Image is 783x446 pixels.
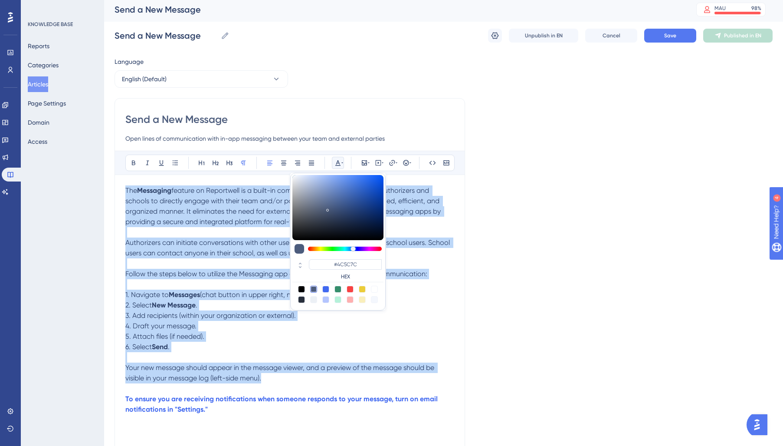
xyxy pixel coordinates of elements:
[525,32,563,39] span: Unpublish in EN
[751,5,761,12] div: 98 %
[125,311,296,320] span: 3. Add recipients (within your organization or external).
[125,133,454,144] input: Article Description
[28,76,48,92] button: Articles
[125,332,204,340] span: 5. Attach files (if needed).
[664,32,676,39] span: Save
[168,343,170,351] span: .
[125,186,442,226] span: feature on Reportwell is a built-in communication tool that allows authorizers and schools to dir...
[152,301,196,309] strong: New Message
[644,29,696,43] button: Save
[125,301,152,309] span: 2. Select
[724,32,761,39] span: Published in EN
[28,21,73,28] div: KNOWLEDGE BASE
[125,363,436,382] span: Your new message should appear in the message viewer, and a preview of the message should be visi...
[200,291,354,299] span: (chat button in upper right, next to profile name).
[60,4,63,11] div: 4
[703,29,773,43] button: Published in EN
[20,2,54,13] span: Need Help?
[125,186,137,195] span: The
[125,238,452,257] span: Authorizers can initiate conversations with other users in their agency, as well as all school us...
[603,32,620,39] span: Cancel
[122,74,167,84] span: English (Default)
[714,5,726,12] div: MAU
[125,343,152,351] span: 6. Select
[125,270,427,278] span: Follow the steps below to utilize the Messaging app and start streamlining your communication:
[125,291,169,299] span: 1. Navigate to
[115,56,144,67] span: Language
[509,29,578,43] button: Unpublish in EN
[28,96,66,111] button: Page Settings
[28,115,49,130] button: Domain
[28,134,47,149] button: Access
[115,30,217,42] input: Article Name
[747,412,773,438] iframe: UserGuiding AI Assistant Launcher
[115,70,288,88] button: English (Default)
[309,273,382,280] label: HEX
[137,186,171,195] strong: Messaging
[125,395,439,413] strong: To ensure you are receiving notifications when someone responds to your message, turn on email no...
[28,38,49,54] button: Reports
[169,291,200,299] strong: Messages
[28,57,59,73] button: Categories
[585,29,637,43] button: Cancel
[125,322,197,330] span: 4. Draft your message.
[125,112,454,126] input: Article Title
[152,343,168,351] strong: Send
[115,3,675,16] div: Send a New Message
[196,301,197,309] span: .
